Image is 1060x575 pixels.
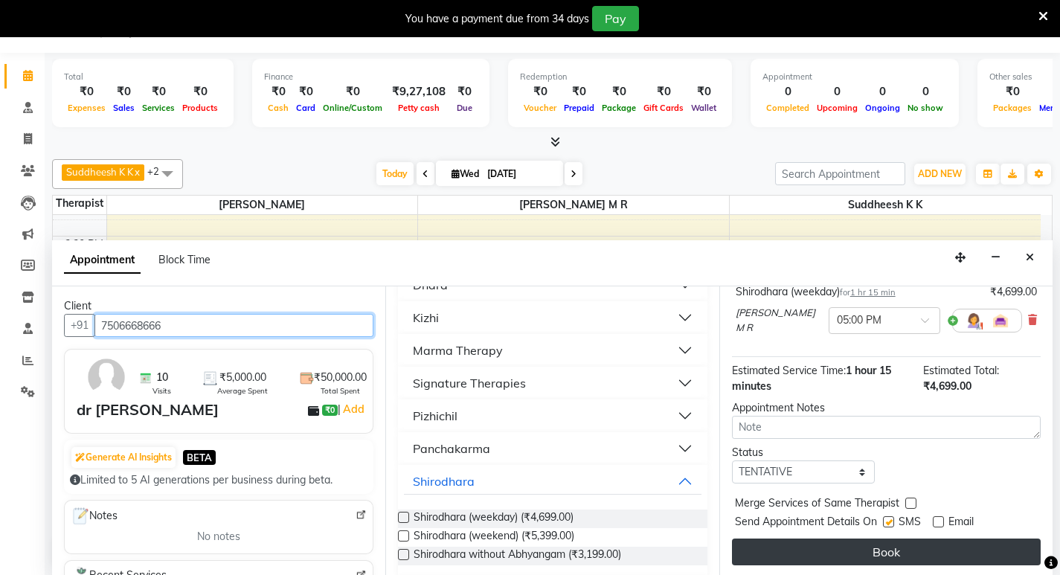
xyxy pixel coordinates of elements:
span: Petty cash [394,103,443,113]
div: ₹9,27,108 [386,83,452,100]
span: Package [598,103,640,113]
div: Marma Therapy [413,341,503,359]
div: Status [732,445,876,460]
span: No notes [197,529,240,545]
span: ₹4,699.00 [923,379,971,393]
span: Online/Custom [319,103,386,113]
button: Marma Therapy [404,337,701,364]
div: 3:30 PM [62,237,106,252]
span: Send Appointment Details On [735,514,877,533]
span: Block Time [158,253,211,266]
div: ₹0 [452,83,478,100]
div: ₹0 [319,83,386,100]
span: [PERSON_NAME] M R [418,196,729,214]
div: Total [64,71,222,83]
div: dr [PERSON_NAME] [77,399,219,421]
span: Appointment [64,247,141,274]
div: ₹0 [989,83,1035,100]
span: Average Spent [217,385,268,396]
span: Shirodhara without Abhyangam (₹3,199.00) [414,547,621,565]
button: Close [1019,246,1041,269]
div: ₹0 [109,83,138,100]
span: No show [904,103,947,113]
img: Hairdresser.png [965,312,983,330]
button: Shirodhara [404,468,701,495]
span: SMS [899,514,921,533]
span: 1 hr 15 min [850,287,896,298]
div: Redemption [520,71,720,83]
button: Pay [592,6,639,31]
button: Generate AI Insights [71,447,176,468]
button: Signature Therapies [404,370,701,396]
span: [PERSON_NAME] [107,196,418,214]
div: ₹0 [138,83,179,100]
div: Panchakarma [413,440,490,457]
div: ₹0 [264,83,292,100]
span: Visits [152,385,171,396]
span: Sales [109,103,138,113]
div: 0 [904,83,947,100]
button: Kizhi [404,304,701,331]
span: ₹50,000.00 [314,370,367,385]
span: Due [453,103,476,113]
span: [PERSON_NAME] M R [736,306,823,335]
div: ₹0 [598,83,640,100]
button: +91 [64,314,95,337]
div: You have a payment due from 34 days [405,11,589,27]
div: Therapist [53,196,106,211]
span: | [338,400,367,418]
span: Estimated Service Time: [732,364,846,377]
span: Email [948,514,974,533]
span: Gift Cards [640,103,687,113]
span: Expenses [64,103,109,113]
div: Shirodhara (weekday) [736,284,896,300]
button: Panchakarma [404,435,701,462]
div: ₹4,699.00 [990,284,1037,300]
div: ₹0 [520,83,560,100]
span: Wed [448,168,483,179]
span: Voucher [520,103,560,113]
span: Shirodhara (weekend) (₹5,399.00) [414,528,574,547]
span: Notes [71,507,118,526]
span: Card [292,103,319,113]
span: Today [376,162,414,185]
div: Pizhichil [413,407,457,425]
button: ADD NEW [914,164,966,184]
div: ₹0 [64,83,109,100]
span: Prepaid [560,103,598,113]
div: Limited to 5 AI generations per business during beta. [70,472,367,488]
div: Finance [264,71,478,83]
small: for [840,287,896,298]
span: Merge Services of Same Therapist [735,495,899,514]
span: Packages [989,103,1035,113]
div: ₹0 [687,83,720,100]
span: ₹5,000.00 [219,370,266,385]
span: ADD NEW [918,168,962,179]
span: ₹0 [322,405,338,417]
a: x [133,166,140,178]
button: Pizhichil [404,402,701,429]
span: Upcoming [813,103,861,113]
span: Suddheesh K K [730,196,1041,214]
span: Cash [264,103,292,113]
span: Estimated Total: [923,364,999,377]
div: ₹0 [560,83,598,100]
span: Products [179,103,222,113]
div: ₹0 [179,83,222,100]
span: Wallet [687,103,720,113]
span: +2 [147,165,170,177]
span: Completed [762,103,813,113]
div: ₹0 [292,83,319,100]
div: Shirodhara [413,472,475,490]
div: Appointment Notes [732,400,1041,416]
input: 2025-09-03 [483,163,557,185]
img: Interior.png [992,312,1009,330]
div: Appointment [762,71,947,83]
span: Services [138,103,179,113]
div: 0 [813,83,861,100]
a: Add [341,400,367,418]
img: avatar [85,356,128,399]
button: Book [732,539,1041,565]
div: ₹0 [640,83,687,100]
div: 0 [762,83,813,100]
